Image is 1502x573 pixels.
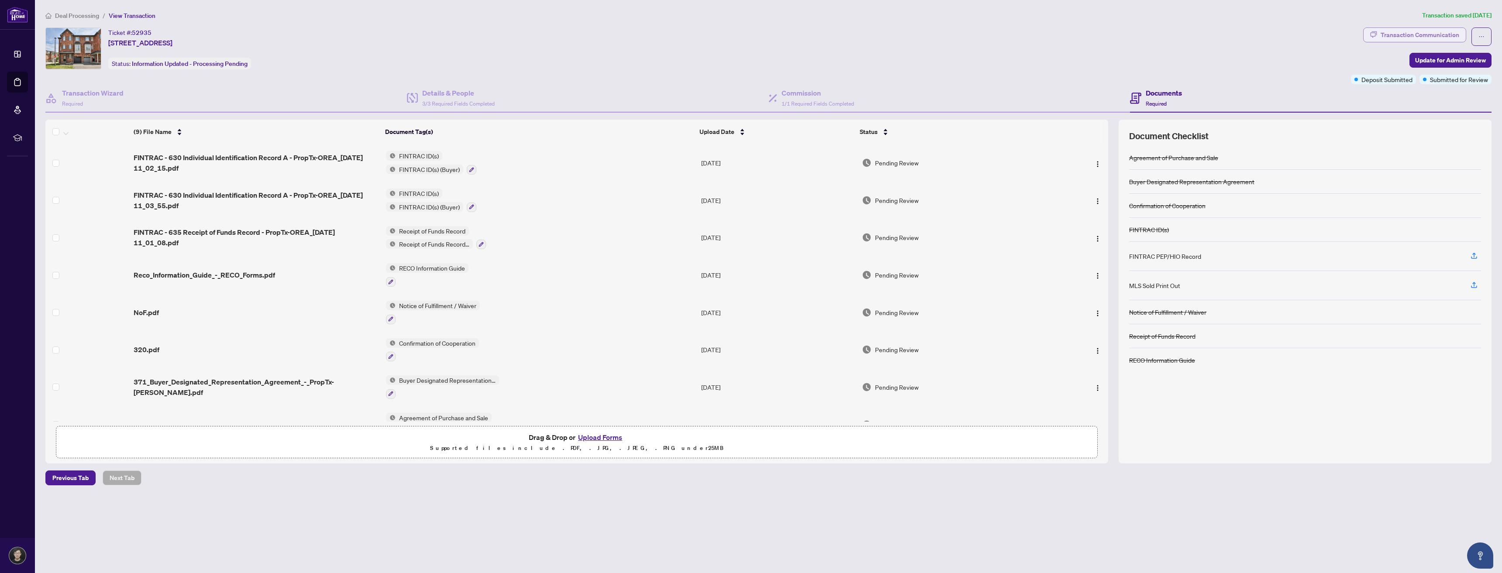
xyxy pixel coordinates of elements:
span: Drag & Drop orUpload FormsSupported files include .PDF, .JPG, .JPEG, .PNG under25MB [56,426,1097,459]
span: Update for Admin Review [1415,53,1486,67]
span: Submitted for Review [1430,75,1488,84]
img: Logo [1094,272,1101,279]
div: Ticket #: [108,27,152,38]
img: Status Icon [386,165,396,174]
button: Logo [1091,230,1105,244]
span: Pending Review [875,158,919,168]
div: MLS Sold Print Out [1129,281,1180,290]
span: ellipsis [1478,34,1485,40]
span: Status [860,127,878,137]
span: Required [1146,100,1167,107]
button: Update for Admin Review [1409,53,1492,68]
div: Agreement of Purchase and Sale [1129,153,1218,162]
img: IMG-N12352738_1.jpg [46,28,101,69]
span: Drag & Drop or [529,432,625,443]
img: Status Icon [386,413,396,422]
img: Document Status [862,158,872,168]
span: Buyer Designated Representation Agreement [396,375,499,385]
span: (9) File Name [134,127,172,137]
button: Previous Tab [45,470,96,485]
img: Status Icon [386,239,396,249]
img: Status Icon [386,151,396,161]
div: Status: [108,58,251,69]
span: RECO Information Guide [396,263,469,273]
div: Transaction Communication [1381,28,1459,42]
img: Status Icon [386,375,396,385]
button: Status IconFINTRAC ID(s)Status IconFINTRAC ID(s) (Buyer) [386,151,476,175]
img: Logo [1094,310,1101,317]
td: [DATE] [698,406,858,443]
th: Status [856,120,1051,144]
span: 371_Buyer_Designated_Representation_Agreement_-_PropTx-[PERSON_NAME].pdf [134,377,379,398]
span: Confirmation of Cooperation [396,338,479,348]
button: Status IconRECO Information Guide [386,263,469,287]
button: Logo [1091,305,1105,319]
span: FINTRAC ID(s) (Buyer) [396,202,463,212]
img: Status Icon [386,226,396,236]
div: Receipt of Funds Record [1129,331,1195,341]
th: Upload Date [696,120,856,144]
h4: Commission [782,88,854,98]
button: Status IconConfirmation of Cooperation [386,338,479,362]
img: Status Icon [386,189,396,198]
img: Profile Icon [9,547,26,564]
span: FINTRAC - 630 Individual Identification Record A - PropTx-OREA_[DATE] 11_02_15.pdf [134,152,379,173]
td: [DATE] [698,331,858,369]
button: Status IconAgreement of Purchase and Sale [386,413,492,436]
span: 320.pdf [134,344,159,355]
p: Supported files include .PDF, .JPG, .JPEG, .PNG under 25 MB [62,443,1092,453]
div: FINTRAC ID(s) [1129,225,1169,234]
span: FINTRAC - 635 Receipt of Funds Record - PropTx-OREA_[DATE] 11_01_08.pdf [134,227,379,248]
span: FINTRAC ID(s) (Buyer) [396,165,463,174]
span: 1/1 Required Fields Completed [782,100,854,107]
span: View Transaction [109,12,155,20]
span: 111 - accepted APS.pdf [134,419,210,430]
td: [DATE] [698,219,858,257]
span: Information Updated - Processing Pending [132,60,248,68]
button: Status IconNotice of Fulfillment / Waiver [386,301,480,324]
span: Reco_Information_Guide_-_RECO_Forms.pdf [134,270,275,280]
button: Next Tab [103,470,141,485]
img: Logo [1094,161,1101,168]
span: Document Checklist [1129,130,1209,142]
td: [DATE] [698,368,858,406]
span: 3/3 Required Fields Completed [422,100,495,107]
div: RECO Information Guide [1129,355,1195,365]
span: Previous Tab [52,471,89,485]
button: Transaction Communication [1363,27,1466,42]
span: FINTRAC - 630 Individual Identification Record A - PropTx-OREA_[DATE] 11_03_55.pdf [134,190,379,211]
h4: Documents [1146,88,1182,98]
span: Pending Review [875,382,919,392]
img: Document Status [862,196,872,205]
button: Logo [1091,380,1105,394]
td: [DATE] [698,182,858,219]
button: Logo [1091,343,1105,357]
span: Agreement of Purchase and Sale [396,413,492,422]
article: Transaction saved [DATE] [1422,10,1492,21]
td: [DATE] [698,294,858,331]
td: [DATE] [698,144,858,182]
span: home [45,13,52,19]
th: Document Tag(s) [382,120,696,144]
span: Upload Date [699,127,734,137]
span: Required [62,100,83,107]
span: Pending Review [875,308,919,317]
img: Logo [1094,347,1101,354]
span: Pending Review [875,233,919,242]
span: FINTRAC ID(s) [396,189,442,198]
img: Status Icon [386,263,396,273]
span: Pending Review [875,420,919,429]
img: Logo [1094,384,1101,391]
span: Pending Review [875,270,919,280]
img: Logo [1094,235,1101,242]
img: Document Status [862,345,872,354]
button: Upload Forms [575,432,625,443]
h4: Details & People [422,88,495,98]
button: Logo [1091,418,1105,432]
span: Deposit Submitted [1361,75,1412,84]
img: Status Icon [386,338,396,348]
img: Status Icon [386,202,396,212]
div: Buyer Designated Representation Agreement [1129,177,1254,186]
img: Document Status [862,270,872,280]
span: NoF.pdf [134,307,159,318]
